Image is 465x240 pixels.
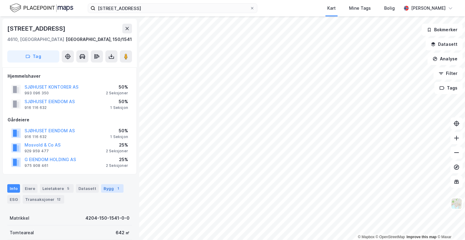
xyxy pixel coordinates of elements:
[85,215,130,222] div: 4204-150-1541-0-0
[411,5,446,12] div: [PERSON_NAME]
[427,53,463,65] button: Analyse
[22,184,38,193] div: Eiere
[7,50,59,63] button: Tag
[110,98,128,105] div: 50%
[116,229,130,236] div: 642 ㎡
[435,211,465,240] div: Kontrollprogram for chat
[25,134,47,139] div: 916 116 632
[106,141,128,149] div: 25%
[434,82,463,94] button: Tags
[106,163,128,168] div: 2 Seksjoner
[101,184,124,193] div: Bygg
[349,5,371,12] div: Mine Tags
[25,149,49,154] div: 929 959 477
[451,198,462,209] img: Z
[56,196,62,202] div: 12
[8,116,132,123] div: Gårdeiere
[7,24,67,33] div: [STREET_ADDRESS]
[422,24,463,36] button: Bokmerker
[10,229,34,236] div: Tomteareal
[358,235,374,239] a: Mapbox
[384,5,395,12] div: Bolig
[327,5,336,12] div: Kart
[106,149,128,154] div: 2 Seksjoner
[106,83,128,91] div: 50%
[106,91,128,96] div: 2 Seksjoner
[106,156,128,163] div: 25%
[25,105,47,110] div: 916 116 632
[434,67,463,79] button: Filter
[76,184,99,193] div: Datasett
[407,235,437,239] a: Improve this map
[435,211,465,240] iframe: Chat Widget
[40,184,74,193] div: Leietakere
[8,73,132,80] div: Hjemmelshaver
[376,235,405,239] a: OpenStreetMap
[65,185,71,191] div: 5
[110,105,128,110] div: 1 Seksjon
[10,215,29,222] div: Matrikkel
[23,195,64,204] div: Transaksjoner
[110,127,128,134] div: 50%
[7,184,20,193] div: Info
[25,163,48,168] div: 975 908 461
[7,36,64,43] div: 4610, [GEOGRAPHIC_DATA]
[426,38,463,50] button: Datasett
[66,36,132,43] div: [GEOGRAPHIC_DATA], 150/1541
[95,4,250,13] input: Søk på adresse, matrikkel, gårdeiere, leietakere eller personer
[25,91,49,96] div: 993 096 350
[115,185,121,191] div: 1
[10,3,73,13] img: logo.f888ab2527a4732fd821a326f86c7f29.svg
[7,195,20,204] div: ESG
[110,134,128,139] div: 1 Seksjon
